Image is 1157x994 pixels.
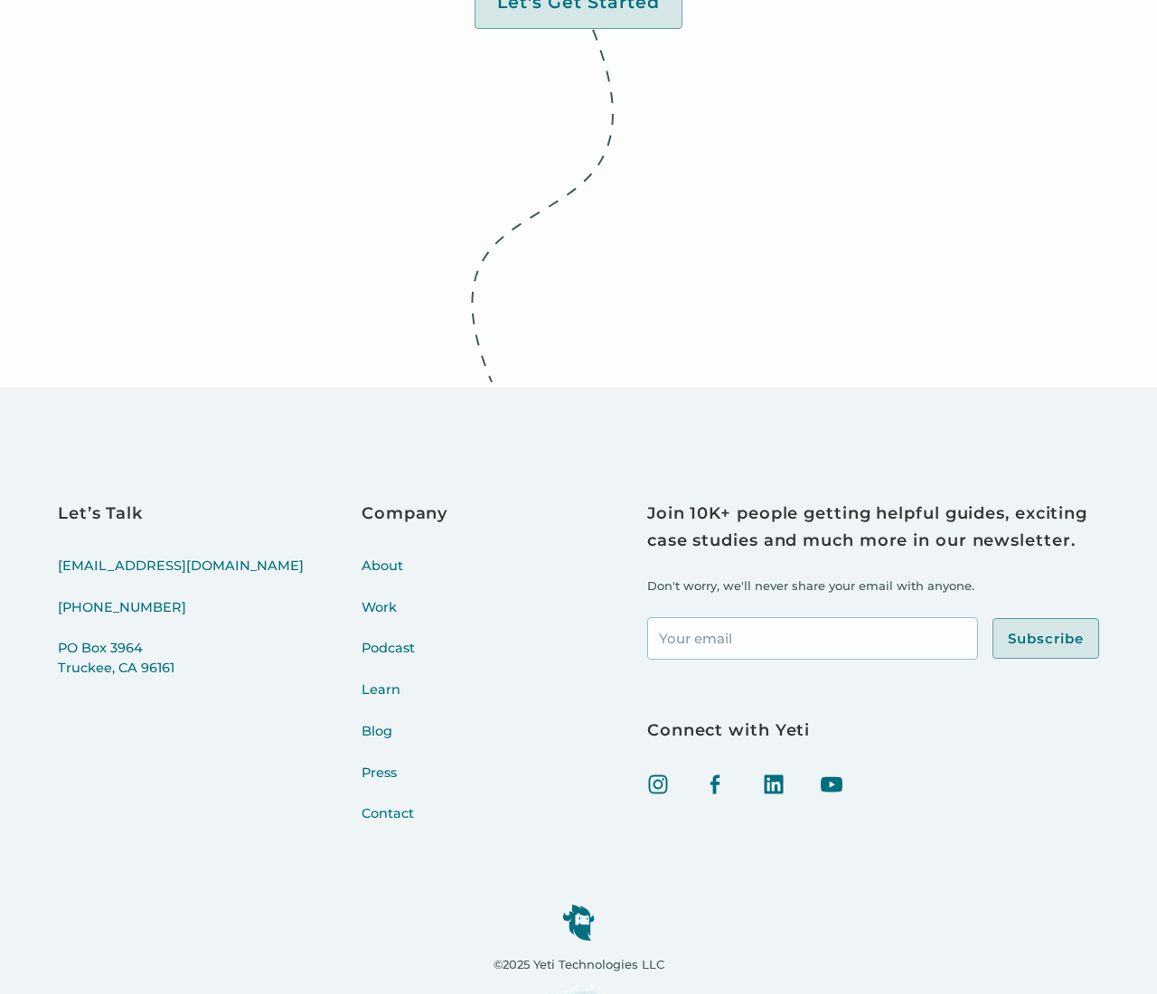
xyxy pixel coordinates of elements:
input: Your email [647,617,978,660]
a: Press [362,764,447,805]
h3: Join 10K+ people getting helpful guides, exciting case studies and much more in our newsletter. [647,501,1099,554]
a: About [362,557,447,598]
img: Instagram icon [647,774,669,795]
form: Footer Newsletter Signup [647,617,1099,660]
h3: Company [362,501,447,528]
a: Contact [362,804,447,846]
input: Subscribe [992,618,1099,660]
a: PO Box 3964Truckee, CA 96161 [58,639,304,700]
a: [EMAIL_ADDRESS][DOMAIN_NAME] [58,557,304,598]
a: Podcast [362,639,447,680]
img: linked in icon [763,774,785,795]
h3: Let’s Talk [58,501,304,528]
p: Don't worry, we'll never share your email with anyone. [647,577,1099,595]
a: [PHONE_NUMBER] [58,598,304,640]
img: facebook icon [705,774,727,795]
h3: Connect with Yeti [647,717,1099,745]
img: yeti logo icon [562,904,595,941]
a: Blog [362,722,447,764]
a: Work [362,598,447,640]
img: Youtube icon [821,774,842,795]
p: ©2025 Yeti Technologies LLC [494,955,664,974]
a: Learn [362,680,447,722]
